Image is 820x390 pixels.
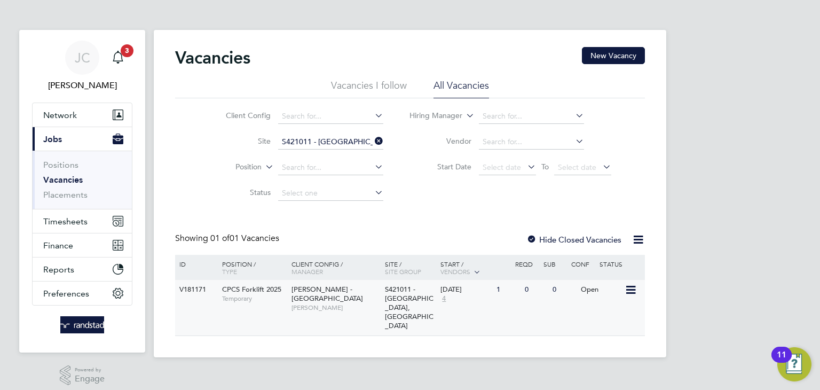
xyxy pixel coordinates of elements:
span: Type [222,267,237,276]
span: Finance [43,240,73,251]
div: 1 [494,280,522,300]
label: Start Date [410,162,471,171]
a: Positions [43,160,78,170]
button: Reports [33,258,132,281]
label: Hiring Manager [401,111,462,121]
input: Search for... [278,135,383,150]
div: Start / [438,255,512,282]
span: S421011 - [GEOGRAPHIC_DATA], [GEOGRAPHIC_DATA] [385,285,433,330]
div: ID [177,255,214,273]
a: Go to home page [32,316,132,333]
label: Position [200,162,262,173]
span: Vendors [440,267,470,276]
label: Client Config [209,111,271,120]
a: 3 [107,41,129,75]
li: All Vacancies [433,79,489,98]
label: Hide Closed Vacancies [526,235,621,245]
span: Reports [43,264,74,275]
button: New Vacancy [582,47,645,64]
span: [PERSON_NAME] [291,303,380,312]
img: randstad-logo-retina.png [60,316,105,333]
span: Select date [483,162,521,172]
a: Vacancies [43,175,83,185]
button: Preferences [33,282,132,305]
div: Reqd [512,255,540,273]
input: Select one [278,186,383,201]
button: Finance [33,233,132,257]
a: Placements [43,190,88,200]
span: CPCS Forklift 2025 [222,285,281,294]
input: Search for... [479,109,584,124]
a: JC[PERSON_NAME] [32,41,132,92]
div: 0 [522,280,550,300]
label: Vendor [410,136,471,146]
button: Timesheets [33,209,132,233]
span: Temporary [222,294,286,303]
a: Powered byEngage [60,365,105,386]
span: Jovan Cosentino [32,79,132,92]
button: Network [33,103,132,127]
span: 01 Vacancies [210,233,279,244]
div: Position / [214,255,289,280]
span: Powered by [75,365,105,375]
span: Timesheets [43,216,88,227]
div: [DATE] [440,285,491,294]
span: Engage [75,375,105,384]
div: Conf [569,255,596,273]
span: Manager [291,267,323,276]
div: 11 [777,355,786,369]
div: Site / [382,255,438,280]
div: Showing [175,233,281,244]
div: Status [597,255,643,273]
span: Site Group [385,267,421,276]
span: Preferences [43,288,89,299]
span: 4 [440,294,447,303]
div: 0 [550,280,578,300]
div: Jobs [33,151,132,209]
span: 01 of [210,233,230,244]
nav: Main navigation [19,30,145,353]
div: Open [578,280,625,300]
button: Open Resource Center, 11 new notifications [777,347,811,381]
label: Site [209,136,271,146]
span: Select date [558,162,596,172]
label: Status [209,188,271,197]
span: 3 [121,44,133,57]
h2: Vacancies [175,47,250,68]
div: Sub [541,255,569,273]
span: Jobs [43,134,62,144]
input: Search for... [479,135,584,150]
span: Network [43,110,77,120]
span: [PERSON_NAME] - [GEOGRAPHIC_DATA] [291,285,363,303]
span: JC [75,51,90,65]
input: Search for... [278,160,383,175]
span: To [538,160,552,174]
input: Search for... [278,109,383,124]
div: Client Config / [289,255,382,280]
li: Vacancies I follow [331,79,407,98]
button: Jobs [33,127,132,151]
div: V181171 [177,280,214,300]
